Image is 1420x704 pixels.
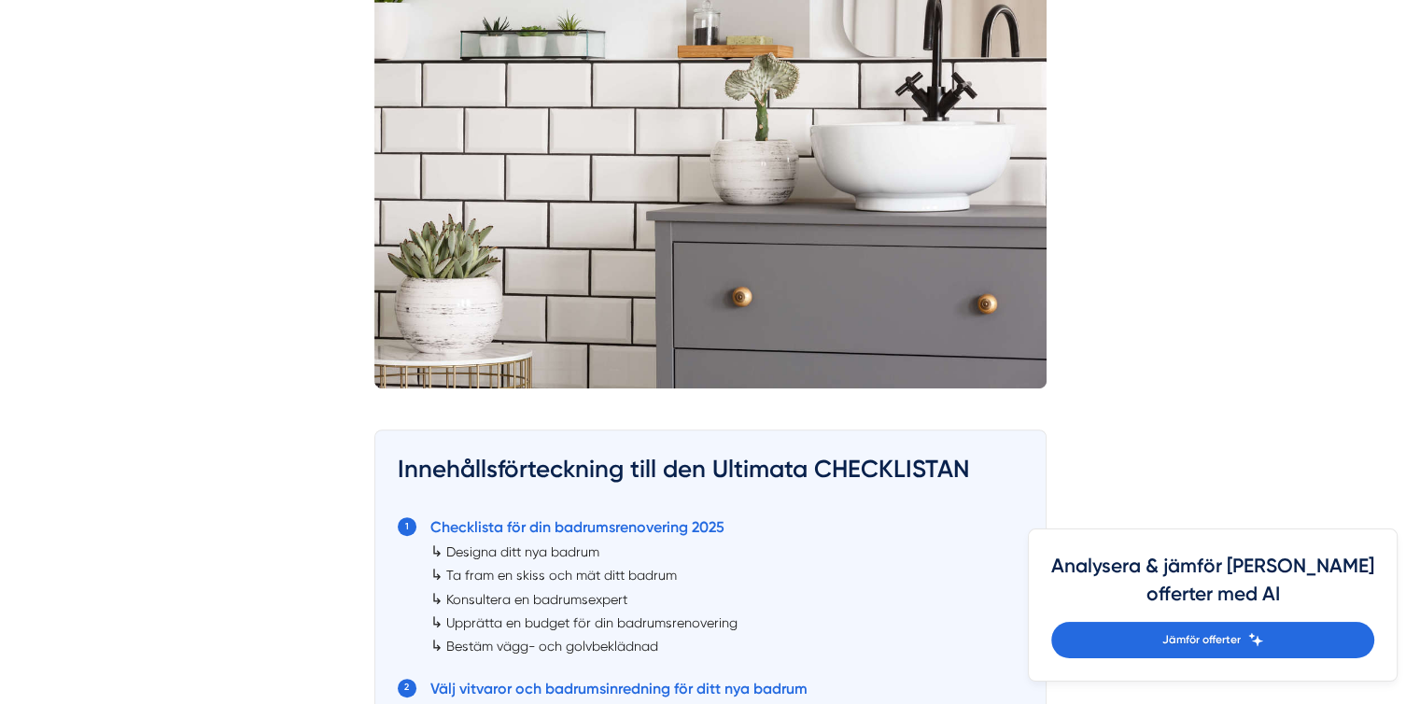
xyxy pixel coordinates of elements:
a: Bestäm vägg- och golvbeklädnad [446,639,658,654]
span: ↳ [430,590,443,608]
h4: Analysera & jämför [PERSON_NAME] offerter med AI [1051,552,1374,622]
a: Konsultera en badrumsexpert [446,592,627,607]
span: ↳ [430,637,443,655]
span: ↳ [430,613,443,631]
a: Checklista för din badrumsrenovering 2025 [430,518,724,536]
span: ↳ [430,566,443,584]
span: ↳ [430,542,443,560]
a: Jämför offerter [1051,622,1374,658]
a: Välj vitvaror och badrumsinredning för ditt nya badrum [430,680,808,697]
span: Jämför offerter [1162,631,1241,649]
h3: Innehållsförteckning till den Ultimata CHECKLISTAN [398,453,1023,496]
a: Ta fram en skiss och mät ditt badrum [446,568,677,583]
a: Upprätta en budget för din badrumsrenovering [446,615,738,630]
a: Designa ditt nya badrum [446,544,599,559]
